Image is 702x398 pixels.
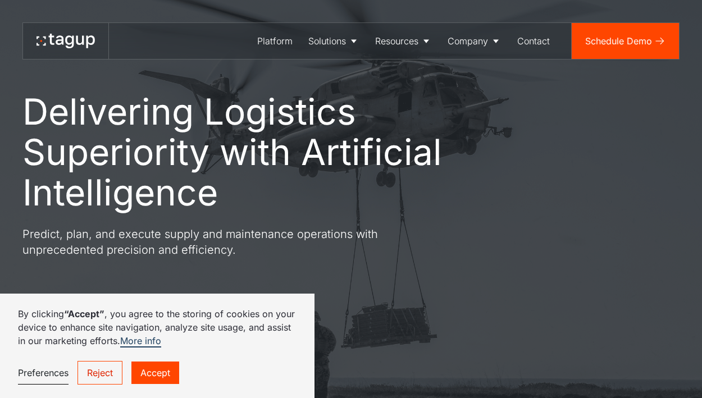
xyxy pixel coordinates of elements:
h1: Delivering Logistics Superiority with Artificial Intelligence [22,92,494,213]
a: Accept [131,362,179,384]
a: Company [440,23,509,59]
a: Preferences [18,362,69,385]
a: Solutions [300,23,367,59]
a: Contact [509,23,558,59]
a: More info [120,335,161,347]
strong: “Accept” [64,308,104,319]
div: Resources [375,34,418,48]
a: Reject [78,361,122,385]
a: Schedule Demo [572,23,679,59]
a: Resources [367,23,440,59]
div: Contact [517,34,550,48]
p: By clicking , you agree to the storing of cookies on your device to enhance site navigation, anal... [18,307,297,347]
div: Solutions [308,34,346,48]
div: Schedule Demo [585,34,652,48]
a: Platform [249,23,300,59]
div: Platform [257,34,293,48]
div: Company [448,34,488,48]
p: Predict, plan, and execute supply and maintenance operations with unprecedented precision and eff... [22,226,427,258]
